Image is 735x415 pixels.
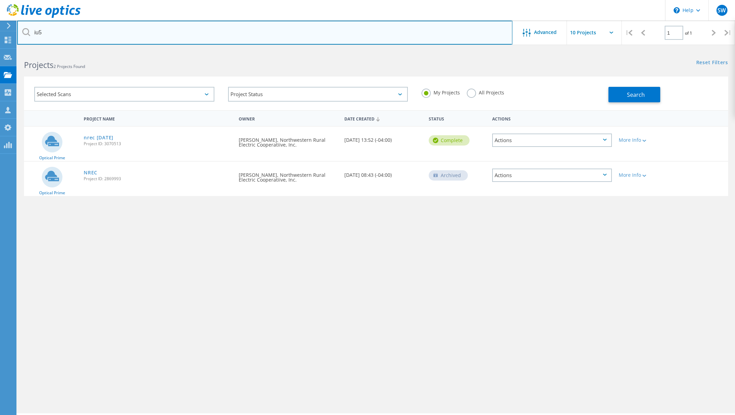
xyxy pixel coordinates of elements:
[492,134,612,147] div: Actions
[84,170,97,175] a: NREC
[84,177,232,181] span: Project ID: 2869993
[341,112,425,125] div: Date Created
[721,21,735,45] div: |
[429,170,468,181] div: Archived
[608,87,660,102] button: Search
[627,91,645,99] span: Search
[422,89,460,95] label: My Projects
[84,142,232,146] span: Project ID: 3070513
[425,112,489,125] div: Status
[84,135,114,140] a: nrec [DATE]
[622,21,636,45] div: |
[39,156,65,160] span: Optical Prime
[492,169,612,182] div: Actions
[17,21,512,45] input: Search projects by name, owner, ID, company, etc
[674,7,680,13] svg: \n
[619,138,668,142] div: More Info
[685,30,692,36] span: of 1
[235,127,341,154] div: [PERSON_NAME], Northwestern Rural Electric Cooperatiive, Inc.
[80,112,235,125] div: Project Name
[54,64,85,69] span: 2 Projects Found
[696,60,728,66] a: Reset Filters
[341,127,425,149] div: [DATE] 13:52 (-04:00)
[619,173,668,177] div: More Info
[489,112,616,125] div: Actions
[467,89,504,95] label: All Projects
[39,191,65,195] span: Optical Prime
[34,87,214,102] div: Selected Scans
[24,59,54,70] b: Projects
[228,87,408,102] div: Project Status
[235,112,341,125] div: Owner
[341,162,425,184] div: [DATE] 08:43 (-04:00)
[429,135,470,146] div: Complete
[534,30,557,35] span: Advanced
[235,162,341,189] div: [PERSON_NAME], Northwestern Rural Electric Cooperatiive, Inc.
[7,14,81,19] a: Live Optics Dashboard
[718,8,726,13] span: SW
